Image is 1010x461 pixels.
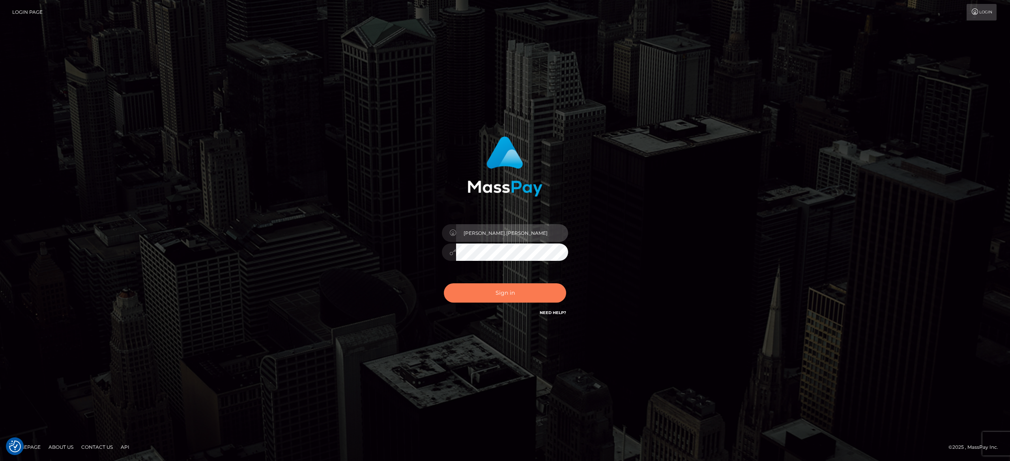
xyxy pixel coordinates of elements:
a: Need Help? [540,310,566,315]
a: API [118,441,133,453]
a: Homepage [9,441,44,453]
div: © 2025 , MassPay Inc. [948,443,1004,452]
input: Username... [456,224,568,242]
button: Sign in [444,283,566,303]
button: Consent Preferences [9,441,21,452]
a: Login Page [12,4,43,20]
img: Revisit consent button [9,441,21,452]
img: MassPay Login [468,136,542,197]
a: Login [967,4,997,20]
a: Contact Us [78,441,116,453]
a: About Us [45,441,77,453]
